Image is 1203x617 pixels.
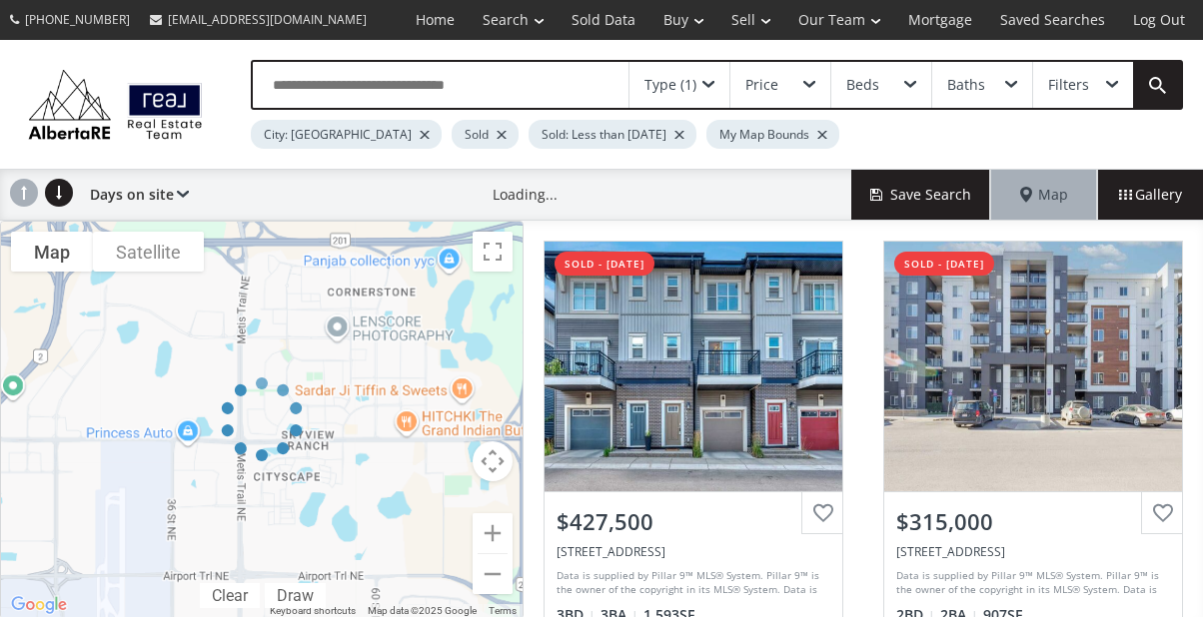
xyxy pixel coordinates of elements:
a: [EMAIL_ADDRESS][DOMAIN_NAME] [140,1,377,38]
img: Logo [20,65,211,144]
div: Beds [846,78,879,92]
div: Filters [1048,78,1089,92]
div: Gallery [1097,170,1203,220]
div: $315,000 [896,506,1170,537]
div: Type (1) [644,78,696,92]
div: Data is supplied by Pillar 9™ MLS® System. Pillar 9™ is the owner of the copyright in its MLS® Sy... [896,568,1165,598]
div: Sold [452,120,519,149]
div: Price [745,78,778,92]
button: Save Search [851,170,991,220]
div: $427,500 [557,506,830,537]
div: Loading... [493,185,558,205]
div: Days on site [80,170,189,220]
div: Map [991,170,1097,220]
span: [PHONE_NUMBER] [25,11,130,28]
div: Baths [947,78,985,92]
div: Sold: Less than [DATE] [529,120,696,149]
div: 72 Cornerstone Manor NE #513, Calgary, AB T3N 1S4 [557,543,830,560]
div: City: [GEOGRAPHIC_DATA] [251,120,442,149]
span: Gallery [1119,185,1182,205]
div: Data is supplied by Pillar 9™ MLS® System. Pillar 9™ is the owner of the copyright in its MLS® Sy... [557,568,825,598]
span: [EMAIL_ADDRESS][DOMAIN_NAME] [168,11,367,28]
div: 4641 128 Avenue NE #1301, Calgary, AB T3N 1B5 [896,543,1170,560]
span: Map [1020,185,1068,205]
div: My Map Bounds [706,120,839,149]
